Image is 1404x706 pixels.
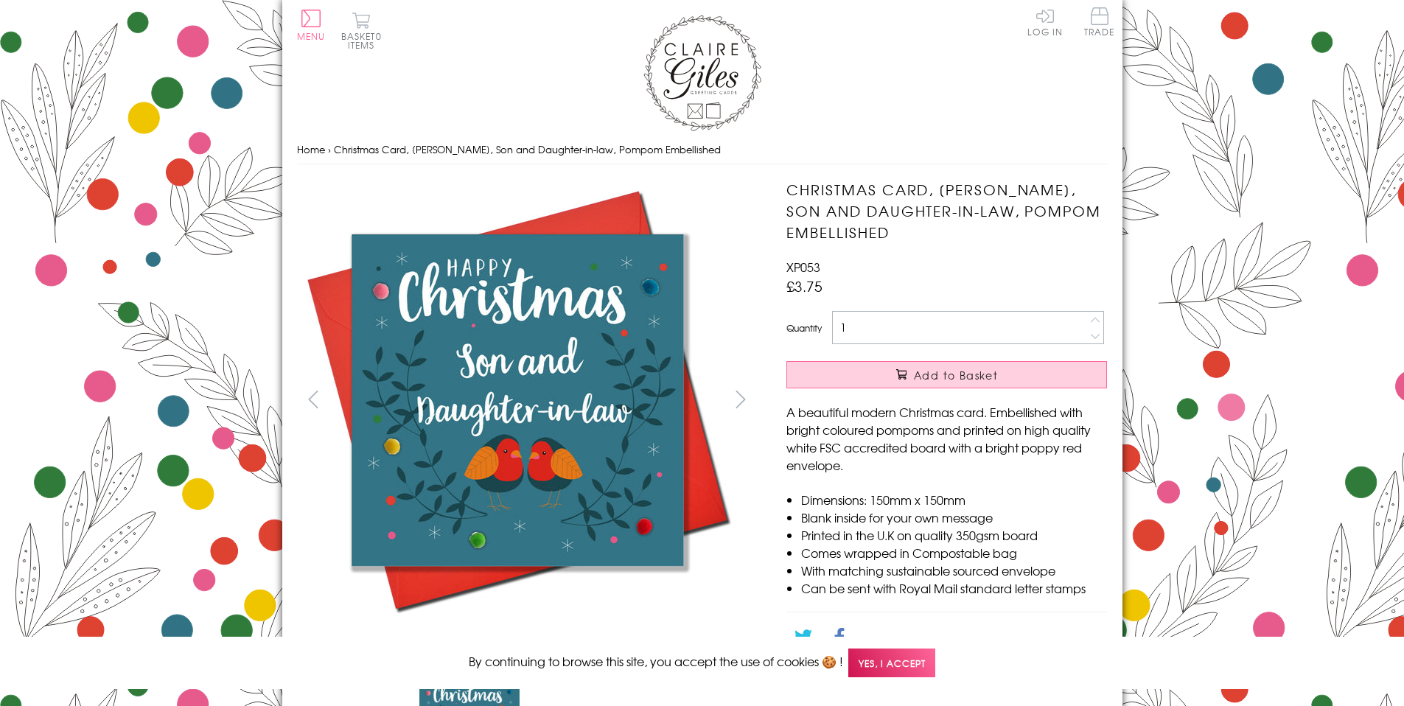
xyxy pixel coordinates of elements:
button: prev [297,382,330,416]
nav: breadcrumbs [297,135,1108,165]
span: Christmas Card, [PERSON_NAME], Son and Daughter-in-law, Pompom Embellished [334,142,721,156]
img: Christmas Card, Robins, Son and Daughter-in-law, Pompom Embellished [296,179,738,621]
img: Christmas Card, Robins, Son and Daughter-in-law, Pompom Embellished [757,179,1199,621]
li: With matching sustainable sourced envelope [801,562,1107,579]
button: Menu [297,10,326,41]
h1: Christmas Card, [PERSON_NAME], Son and Daughter-in-law, Pompom Embellished [786,179,1107,242]
button: Add to Basket [786,361,1107,388]
span: 0 items [348,29,382,52]
p: A beautiful modern Christmas card. Embellished with bright coloured pompoms and printed on high q... [786,403,1107,474]
a: Log In [1027,7,1063,36]
span: › [328,142,331,156]
li: Comes wrapped in Compostable bag [801,544,1107,562]
li: Blank inside for your own message [801,508,1107,526]
li: Can be sent with Royal Mail standard letter stamps [801,579,1107,597]
button: Basket0 items [341,12,382,49]
span: Menu [297,29,326,43]
li: Dimensions: 150mm x 150mm [801,491,1107,508]
span: £3.75 [786,276,823,296]
a: Home [297,142,325,156]
span: Trade [1084,7,1115,36]
label: Quantity [786,321,822,335]
span: Add to Basket [914,368,998,382]
span: Yes, I accept [848,649,935,677]
button: next [724,382,757,416]
li: Printed in the U.K on quality 350gsm board [801,526,1107,544]
a: Trade [1084,7,1115,39]
img: Claire Giles Greetings Cards [643,15,761,131]
span: XP053 [786,258,820,276]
